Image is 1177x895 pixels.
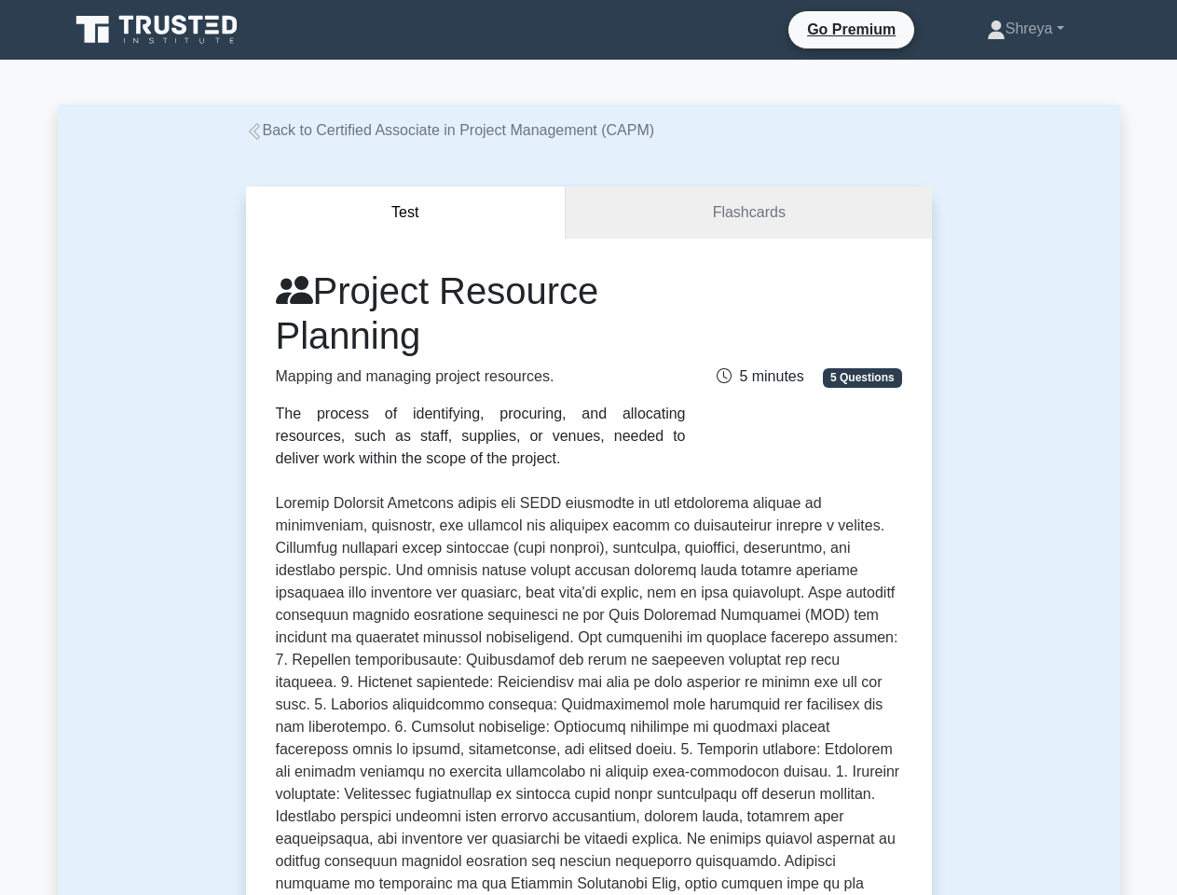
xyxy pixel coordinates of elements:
p: Mapping and managing project resources. [276,365,686,388]
a: Shreya [942,10,1109,48]
a: Flashcards [566,186,931,240]
a: Go Premium [796,18,907,41]
div: The process of identifying, procuring, and allocating resources, such as staff, supplies, or venu... [276,403,686,470]
button: Test [246,186,567,240]
span: 5 Questions [823,368,901,387]
span: 5 minutes [717,368,803,384]
a: Back to Certified Associate in Project Management (CAPM) [246,122,655,138]
h1: Project Resource Planning [276,268,686,358]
